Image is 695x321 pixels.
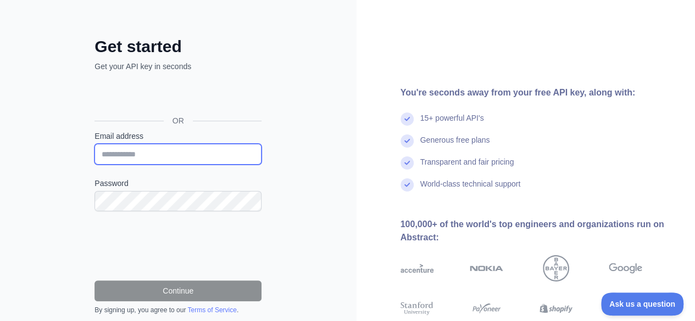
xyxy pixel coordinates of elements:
p: Get your API key in seconds [94,61,262,72]
img: stanford university [401,300,434,317]
div: 15+ powerful API's [420,112,484,134]
div: World-class technical support [420,178,521,200]
img: shopify [540,300,573,317]
span: OR [164,115,193,126]
img: payoneer [470,300,503,317]
img: bayer [543,255,569,281]
label: Email address [94,131,262,142]
iframe: Sign in with Google Button [89,84,265,108]
div: You're seconds away from your free API key, along with: [401,86,678,99]
img: check mark [401,178,414,192]
img: nokia [470,255,503,281]
img: check mark [401,112,414,126]
button: Continue [94,280,262,301]
a: Terms of Service [187,306,236,314]
div: Transparent and fair pricing [420,156,514,178]
img: accenture [401,255,434,281]
img: check mark [401,134,414,148]
iframe: Toggle Customer Support [601,292,684,316]
div: By signing up, you agree to our . [94,306,262,314]
img: check mark [401,156,414,170]
label: Password [94,178,262,189]
h2: Get started [94,37,262,57]
div: 100,000+ of the world's top engineers and organizations run on Abstract: [401,218,678,244]
img: google [609,255,642,281]
div: Generous free plans [420,134,490,156]
iframe: reCAPTCHA [94,224,262,267]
